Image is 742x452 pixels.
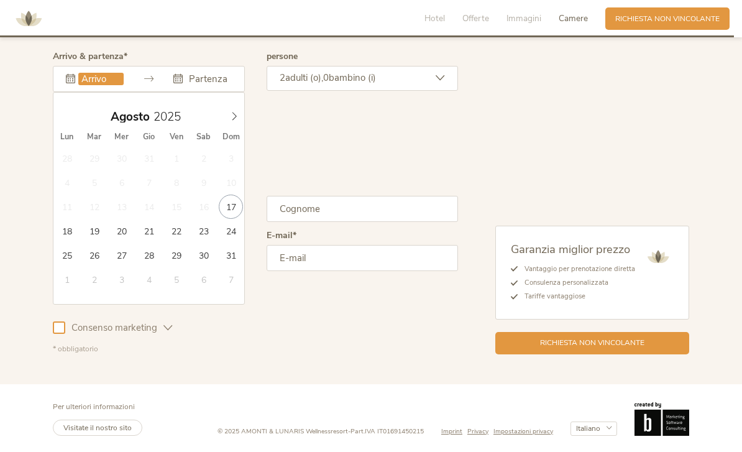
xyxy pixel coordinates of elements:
[53,52,127,61] label: Arrivo & partenza
[323,71,329,84] span: 0
[164,195,188,219] span: Agosto 15, 2025
[218,133,245,141] span: Dom
[280,71,285,84] span: 2
[150,109,191,125] input: Year
[285,71,323,84] span: adulti (o),
[53,133,81,141] span: Lun
[55,146,79,170] span: Luglio 28, 2025
[518,276,635,290] li: Consulenza personalizzata
[350,427,424,436] span: Part.IVA IT01691450215
[108,133,135,141] span: Mer
[540,338,644,348] span: Richiesta non vincolante
[191,267,216,292] span: Settembre 6, 2025
[135,133,163,141] span: Gio
[55,267,79,292] span: Settembre 1, 2025
[78,73,124,85] input: Arrivo
[424,12,445,24] span: Hotel
[191,195,216,219] span: Agosto 16, 2025
[643,241,674,272] img: AMONTI & LUNARIS Wellnessresort
[219,243,243,267] span: Agosto 31, 2025
[63,423,132,433] span: Visitate il nostro sito
[137,243,161,267] span: Agosto 28, 2025
[329,71,376,84] span: bambino (i)
[82,195,106,219] span: Agosto 12, 2025
[82,267,106,292] span: Settembre 2, 2025
[219,170,243,195] span: Agosto 10, 2025
[190,133,218,141] span: Sab
[267,231,296,240] label: E-mail
[137,146,161,170] span: Luglio 31, 2025
[109,195,134,219] span: Agosto 13, 2025
[506,12,541,24] span: Immagini
[441,427,462,436] span: Imprint
[137,195,161,219] span: Agosto 14, 2025
[55,243,79,267] span: Agosto 25, 2025
[518,262,635,276] li: Vantaggio per prenotazione diretta
[109,170,134,195] span: Agosto 6, 2025
[191,170,216,195] span: Agosto 9, 2025
[65,321,163,334] span: Consenso marketing
[55,195,79,219] span: Agosto 11, 2025
[219,219,243,243] span: Agosto 24, 2025
[219,195,243,219] span: Agosto 17, 2025
[218,427,348,436] span: © 2025 AMONTI & LUNARIS Wellnessresort
[615,14,720,24] span: Richiesta non vincolante
[467,427,488,436] span: Privacy
[137,267,161,292] span: Settembre 4, 2025
[53,420,142,436] a: Visitate il nostro sito
[559,12,588,24] span: Camere
[267,52,298,61] label: persone
[164,219,188,243] span: Agosto 22, 2025
[511,241,630,257] span: Garanzia miglior prezzo
[82,219,106,243] span: Agosto 19, 2025
[82,170,106,195] span: Agosto 5, 2025
[82,243,106,267] span: Agosto 26, 2025
[191,146,216,170] span: Agosto 2, 2025
[186,73,231,85] input: Partenza
[55,170,79,195] span: Agosto 4, 2025
[191,219,216,243] span: Agosto 23, 2025
[267,245,459,271] input: E-mail
[53,344,458,354] div: * obbligatorio
[81,133,108,141] span: Mar
[55,219,79,243] span: Agosto 18, 2025
[493,427,553,436] a: Impostazioni privacy
[462,12,489,24] span: Offerte
[109,219,134,243] span: Agosto 20, 2025
[164,146,188,170] span: Agosto 1, 2025
[219,146,243,170] span: Agosto 3, 2025
[441,427,467,436] a: Imprint
[164,267,188,292] span: Settembre 5, 2025
[467,427,493,436] a: Privacy
[53,402,135,412] span: Per ulteriori informazioni
[111,111,150,123] span: Agosto
[109,243,134,267] span: Agosto 27, 2025
[348,427,350,436] span: -
[164,243,188,267] span: Agosto 29, 2025
[82,146,106,170] span: Luglio 29, 2025
[109,146,134,170] span: Luglio 30, 2025
[137,170,161,195] span: Agosto 7, 2025
[267,196,459,222] input: Cognome
[164,170,188,195] span: Agosto 8, 2025
[219,267,243,292] span: Settembre 7, 2025
[137,219,161,243] span: Agosto 21, 2025
[10,15,47,22] a: AMONTI & LUNARIS Wellnessresort
[163,133,190,141] span: Ven
[518,290,635,303] li: Tariffe vantaggiose
[109,267,134,292] span: Settembre 3, 2025
[634,402,689,436] img: Brandnamic GmbH | Leading Hospitality Solutions
[191,243,216,267] span: Agosto 30, 2025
